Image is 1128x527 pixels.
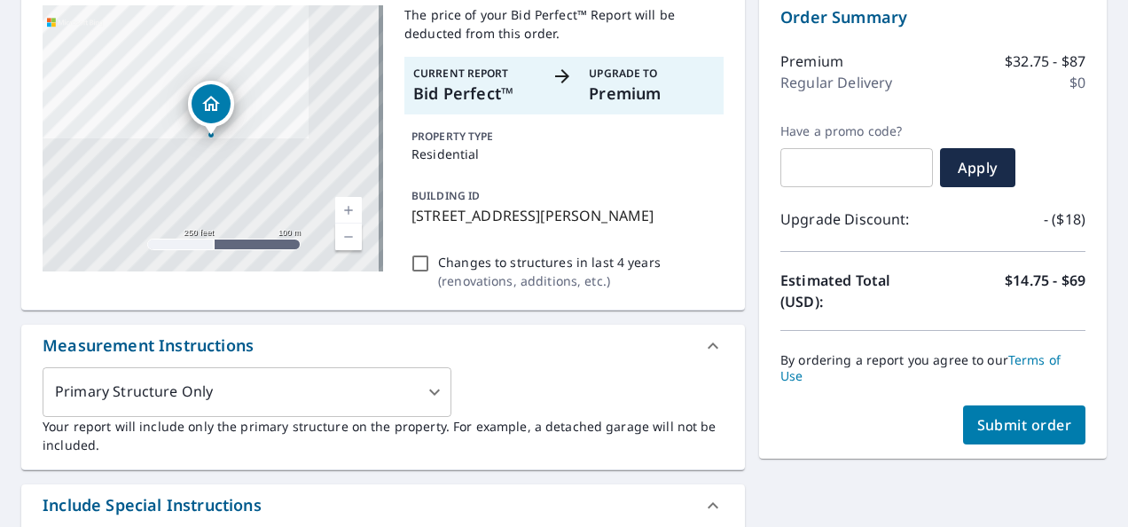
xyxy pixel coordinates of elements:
[335,197,362,224] a: Current Level 17, Zoom In
[1005,270,1085,312] p: $14.75 - $69
[1044,208,1085,230] p: - ($18)
[977,415,1072,435] span: Submit order
[963,405,1086,444] button: Submit order
[404,5,724,43] p: The price of your Bid Perfect™ Report will be deducted from this order.
[780,51,843,72] p: Premium
[589,82,715,106] p: Premium
[589,66,715,82] p: Upgrade To
[438,271,661,290] p: ( renovations, additions, etc. )
[780,5,1085,29] p: Order Summary
[411,205,717,226] p: [STREET_ADDRESS][PERSON_NAME]
[188,81,234,136] div: Dropped pin, building 1, Residential property, 8683 Lakeshore Dr Montgomery, TX 77316
[780,351,1061,384] a: Terms of Use
[335,224,362,250] a: Current Level 17, Zoom Out
[411,145,717,163] p: Residential
[43,417,724,454] p: Your report will include only the primary structure on the property. For example, a detached gara...
[780,352,1085,384] p: By ordering a report you agree to our
[413,82,539,106] p: Bid Perfect™
[780,208,933,230] p: Upgrade Discount:
[954,158,1001,177] span: Apply
[43,367,451,417] div: Primary Structure Only
[43,334,254,358] div: Measurement Instructions
[438,253,661,271] p: Changes to structures in last 4 years
[1005,51,1085,72] p: $32.75 - $87
[780,72,892,93] p: Regular Delivery
[411,129,717,145] p: PROPERTY TYPE
[413,66,539,82] p: Current Report
[940,148,1015,187] button: Apply
[43,493,262,517] div: Include Special Instructions
[780,123,933,139] label: Have a promo code?
[1069,72,1085,93] p: $0
[21,325,745,367] div: Measurement Instructions
[411,188,480,203] p: BUILDING ID
[21,484,745,527] div: Include Special Instructions
[780,270,933,312] p: Estimated Total (USD):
